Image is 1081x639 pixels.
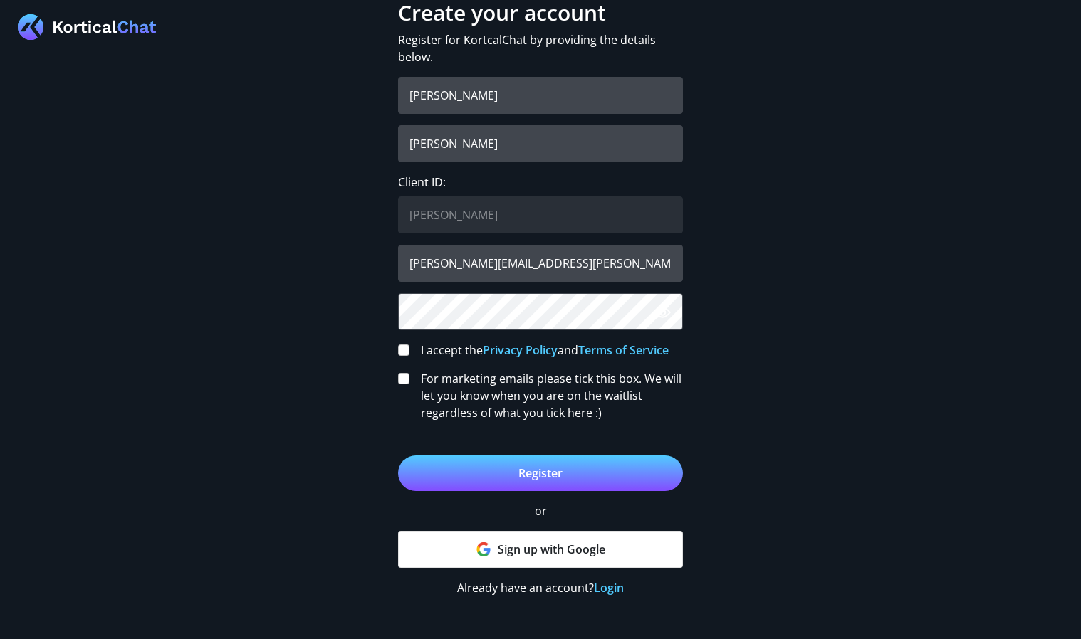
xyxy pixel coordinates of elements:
label: For marketing emails please tick this box. We will let you know when you are on the waitlist rega... [421,370,683,421]
img: Toggle password visibility [654,304,672,321]
input: First name [398,77,683,114]
label: Client ID: [398,174,446,191]
img: Google Icon [476,542,491,556]
a: Login [594,580,624,596]
a: Privacy Policy [483,342,558,358]
p: Register for KortcalChat by providing the details below. [398,31,683,65]
input: Email [398,245,683,282]
p: or [398,502,683,519]
img: Logo [18,14,157,40]
a: Terms of Service [578,342,669,358]
button: Register [398,455,683,491]
a: Sign up with Google [398,531,683,568]
label: I accept the and [421,342,669,359]
p: Already have an account? [398,579,683,596]
input: Last name [398,125,683,162]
